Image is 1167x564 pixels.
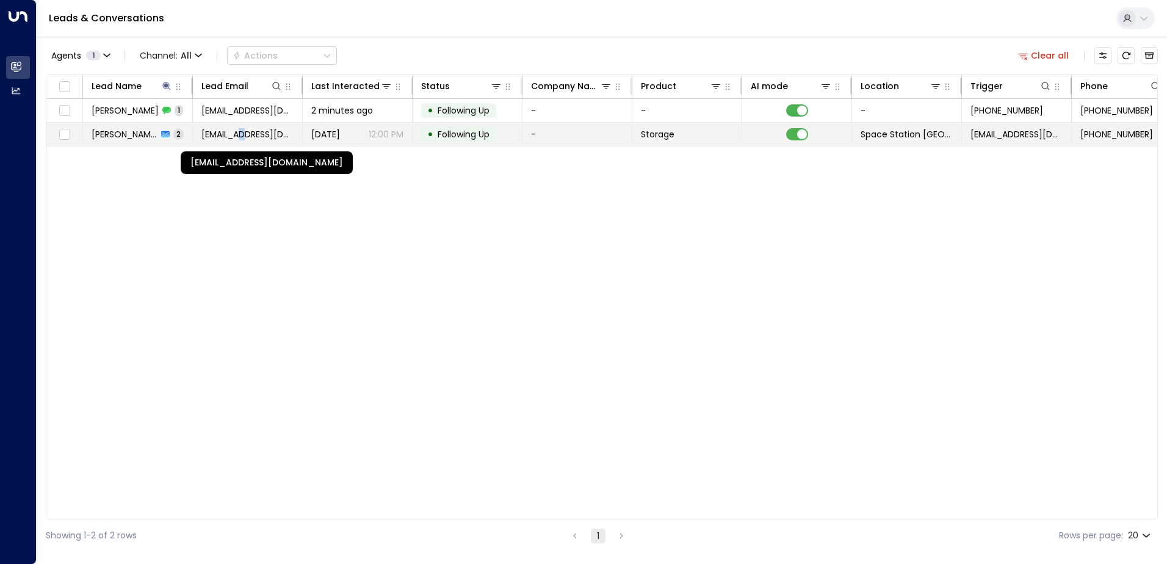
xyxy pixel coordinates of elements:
div: Status [421,79,450,93]
td: - [632,99,742,122]
span: Refresh [1118,47,1135,64]
span: +447521084166 [1080,104,1153,117]
td: - [852,99,962,122]
div: Location [861,79,942,93]
span: Agents [51,51,81,60]
span: +447521084166 [970,104,1043,117]
button: Actions [227,46,337,65]
button: Clear all [1013,47,1074,64]
span: +447521084166 [1080,128,1153,140]
div: AI mode [751,79,788,93]
span: Following Up [438,128,490,140]
span: 1 [86,51,101,60]
div: Lead Email [201,79,248,93]
td: - [522,99,632,122]
div: Product [641,79,676,93]
span: Following Up [438,104,490,117]
div: Product [641,79,722,93]
span: 2 [173,129,184,139]
div: Phone [1080,79,1162,93]
button: Customize [1094,47,1111,64]
div: Lead Name [92,79,142,93]
div: Lead Email [201,79,283,93]
div: Company Name [531,79,600,93]
div: Last Interacted [311,79,392,93]
span: All [181,51,192,60]
div: Trigger [970,79,1003,93]
div: Showing 1-2 of 2 rows [46,529,137,542]
button: Archived Leads [1141,47,1158,64]
span: Hannah Seifas [92,128,157,140]
td: - [522,123,632,146]
span: Toggle select row [57,103,72,118]
span: 1 [175,105,183,115]
div: Status [421,79,502,93]
span: hannahseifas@gmail.com [201,128,294,140]
div: Button group with a nested menu [227,46,337,65]
div: 20 [1128,527,1153,544]
div: [EMAIL_ADDRESS][DOMAIN_NAME] [181,151,353,174]
div: Lead Name [92,79,173,93]
button: Agents1 [46,47,115,64]
div: Phone [1080,79,1108,93]
div: Location [861,79,899,93]
span: Hannah Seifas [92,104,159,117]
span: Toggle select row [57,127,72,142]
label: Rows per page: [1059,529,1123,542]
div: AI mode [751,79,832,93]
span: Yesterday [311,128,340,140]
span: leads@space-station.co.uk [970,128,1063,140]
span: hannahseifas@gmail.com [201,104,294,117]
div: Company Name [531,79,612,93]
span: 2 minutes ago [311,104,373,117]
button: Channel:All [135,47,207,64]
span: Space Station Solihull [861,128,953,140]
span: Channel: [135,47,207,64]
div: • [427,100,433,121]
nav: pagination navigation [567,528,629,543]
button: page 1 [591,529,605,543]
div: Last Interacted [311,79,380,93]
span: Toggle select all [57,79,72,95]
div: Trigger [970,79,1052,93]
p: 12:00 PM [369,128,403,140]
span: Storage [641,128,674,140]
div: • [427,124,433,145]
a: Leads & Conversations [49,11,164,25]
div: Actions [233,50,278,61]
